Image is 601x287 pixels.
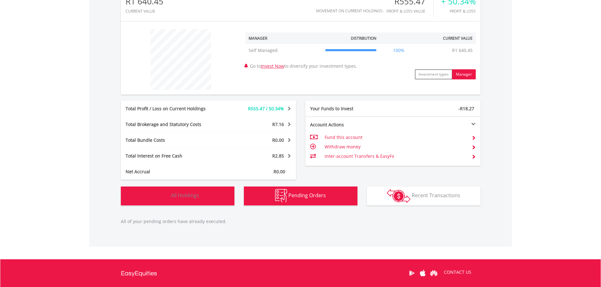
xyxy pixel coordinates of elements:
div: Go to to diversify your investment types. [241,26,480,79]
span: All Holdings [171,192,199,199]
div: Account Actions [305,122,393,128]
span: R0.00 [272,137,284,143]
span: Recent Transactions [412,192,460,199]
td: Fund this account [325,133,466,142]
span: Pending Orders [288,192,326,199]
img: holdings-wht.png [156,189,170,203]
div: Net Accrual [121,169,223,175]
img: pending_instructions-wht.png [275,189,287,203]
th: Manager [245,32,322,44]
button: Investment types [415,69,452,79]
a: Invest Now [261,63,284,69]
td: Withdraw money [325,142,466,152]
a: Apple [417,263,428,283]
button: Manager [452,69,476,79]
img: transactions-zar-wht.png [387,189,410,203]
span: R2.85 [272,153,284,159]
span: -R18.27 [458,106,474,112]
span: R555.47 / 50.34% [248,106,284,112]
div: Your Funds to Invest [305,106,393,112]
div: CURRENT VALUE [126,9,163,13]
td: 100% [380,44,418,57]
div: Total Profit / Loss on Current Holdings [121,106,223,112]
button: All Holdings [121,187,234,205]
a: Huawei [428,263,439,283]
td: Inter-account Transfers & EasyFx [325,152,466,161]
div: Distribution [351,36,376,41]
a: CONTACT US [439,263,476,281]
button: Pending Orders [244,187,357,205]
button: Recent Transactions [367,187,480,205]
p: All of your pending orders have already executed. [121,218,480,225]
div: Profit & Loss Value [386,9,433,13]
div: Movement on Current Holdings: [316,9,383,13]
a: Google Play [406,263,417,283]
td: Self Managed [245,44,322,57]
div: Total Interest on Free Cash [121,153,223,159]
div: Total Bundle Costs [121,137,223,143]
div: Total Brokerage and Statutory Costs [121,121,223,128]
span: R0.00 [274,169,285,175]
span: R7.16 [272,121,284,127]
div: Profit & Loss [441,9,476,13]
td: R1 640.45 [449,44,476,57]
th: Current Value [418,32,476,44]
